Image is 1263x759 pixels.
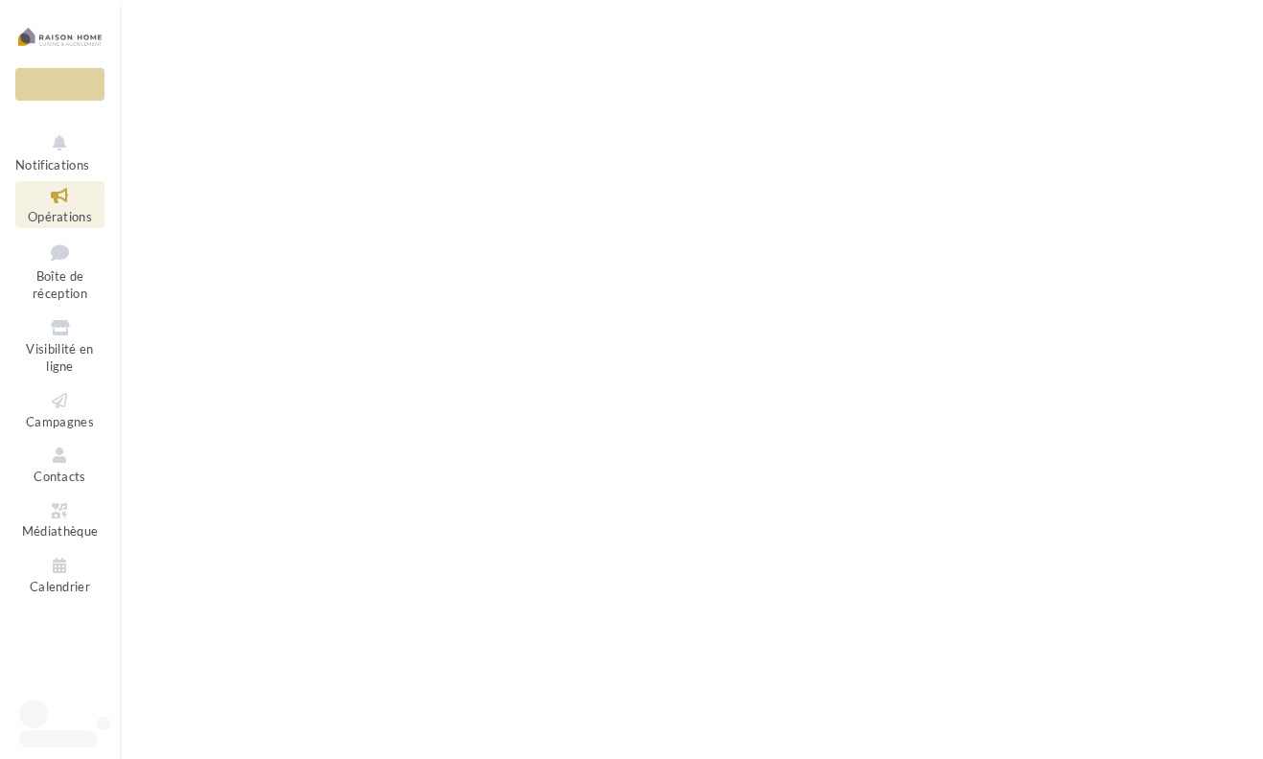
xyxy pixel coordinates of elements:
span: Campagnes [26,414,94,429]
span: Calendrier [30,579,90,594]
a: Calendrier [15,551,104,598]
a: Contacts [15,441,104,488]
span: Opérations [28,209,92,224]
a: Opérations [15,181,104,228]
a: Campagnes [15,386,104,433]
a: Visibilité en ligne [15,313,104,379]
span: Boîte de réception [33,268,87,302]
a: Médiathèque [15,496,104,543]
span: Médiathèque [22,524,99,540]
span: Contacts [34,469,86,484]
a: Boîte de réception [15,236,104,306]
div: Nouvelle campagne [15,68,104,101]
span: Notifications [15,157,89,172]
span: Visibilité en ligne [26,341,93,375]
